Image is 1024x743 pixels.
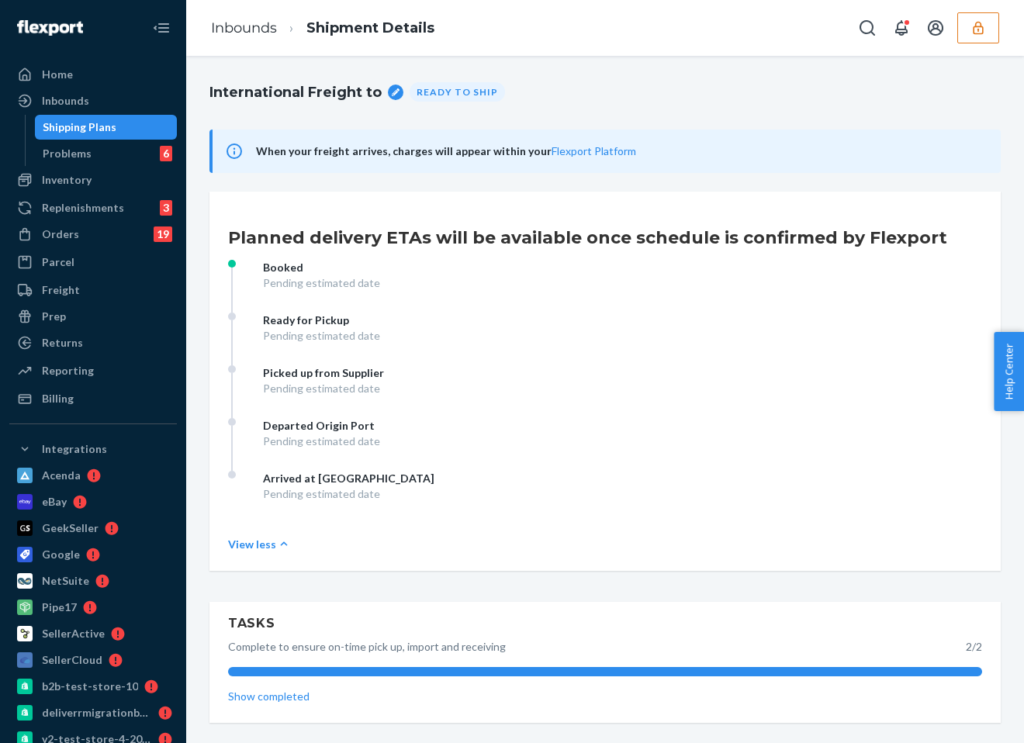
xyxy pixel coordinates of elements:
a: SellerActive [9,621,177,646]
a: Replenishments3 [9,195,177,220]
a: Google [9,542,177,567]
a: Flexport Platform [552,144,636,157]
div: Replenishments [42,200,124,216]
span: 2 / 2 [966,640,982,653]
div: Picked up from Supplier [263,365,384,381]
a: Prep [9,304,177,329]
div: Ready to ship [410,82,505,102]
div: Pending estimated date [263,328,380,344]
div: Inbounds [42,93,89,109]
a: Billing [9,386,177,411]
button: Help Center [994,332,1024,411]
a: Parcel [9,250,177,275]
div: Google [42,547,80,562]
a: Inventory [9,168,177,192]
div: Booked [263,260,380,275]
div: GeekSeller [42,520,99,536]
a: Shipment Details [306,19,434,36]
a: Pipe17 [9,595,177,620]
span: International Freight to [209,80,382,105]
div: NetSuite [42,573,89,589]
a: SellerCloud [9,648,177,672]
div: Pending estimated date [263,486,434,502]
div: Home [42,67,73,82]
a: Freight [9,278,177,302]
a: Orders19 [9,222,177,247]
div: 6 [160,146,172,161]
div: Departed Origin Port [263,418,380,434]
a: Show completed [228,689,982,704]
div: Returns [42,335,83,351]
h1: Tasks [228,614,982,633]
div: Pipe17 [42,600,77,615]
div: Acenda [42,468,81,483]
div: b2b-test-store-10 [42,679,138,694]
div: Problems [43,146,92,161]
div: Arrived at [GEOGRAPHIC_DATA] [263,471,434,486]
button: Open account menu [920,12,951,43]
a: Inbounds [9,88,177,113]
button: Open Search Box [852,12,883,43]
div: Pending estimated date [263,381,384,396]
a: Returns [9,330,177,355]
a: View less [228,536,982,552]
button: Integrations [9,437,177,461]
div: Reporting [42,363,94,378]
button: Close Navigation [146,12,177,43]
a: eBay [9,489,177,514]
div: Pending estimated date [263,434,380,449]
ol: breadcrumbs [199,5,447,51]
div: Parcel [42,254,74,270]
div: 19 [154,226,172,242]
div: Inventory [42,172,92,188]
a: Problems6 [35,141,178,166]
div: Billing [42,391,74,406]
a: Inbounds [211,19,277,36]
span: Complete to ensure on-time pick up, import and receiving [228,640,506,653]
div: Integrations [42,441,107,457]
div: Orders [42,226,79,242]
div: 3 [160,200,172,216]
div: Ready for Pickup [263,313,380,328]
div: eBay [42,494,67,510]
a: deliverrmigrationbasictest [9,700,177,725]
div: SellerActive [42,626,105,641]
button: Open notifications [886,12,917,43]
a: Reporting [9,358,177,383]
img: Flexport logo [17,20,83,36]
div: SellerCloud [42,652,102,668]
h1: Planned delivery ETAs will be available once schedule is confirmed by Flexport [228,226,982,251]
a: b2b-test-store-10 [9,674,177,699]
div: deliverrmigrationbasictest [42,705,152,721]
a: Acenda [9,463,177,488]
a: GeekSeller [9,516,177,541]
span: When your freight arrives, charges will appear within your [256,142,982,161]
a: Shipping Plans [35,115,178,140]
div: Pending estimated date [263,275,380,291]
div: Freight [42,282,80,298]
a: Home [9,62,177,87]
div: Shipping Plans [43,119,116,135]
a: NetSuite [9,568,177,593]
div: Prep [42,309,66,324]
